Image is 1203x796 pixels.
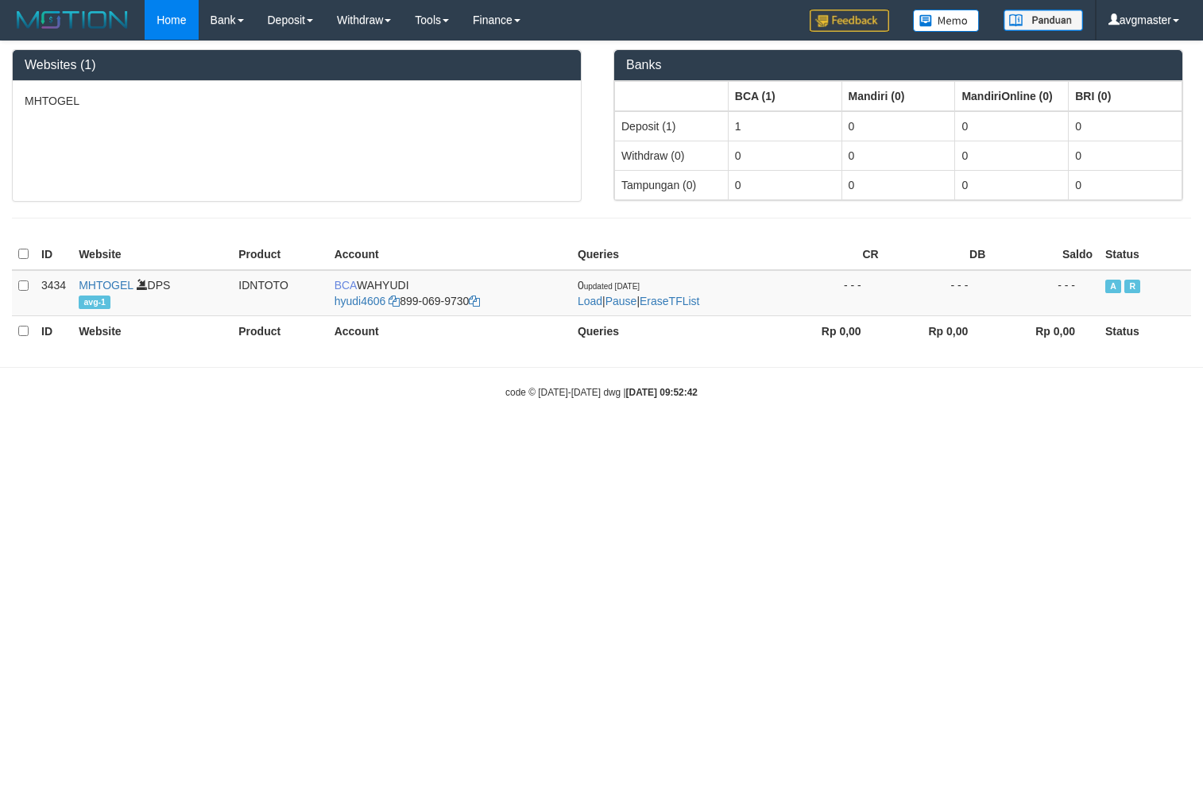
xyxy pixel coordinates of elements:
[35,315,72,346] th: ID
[578,295,602,307] a: Load
[615,170,729,199] td: Tampungan (0)
[571,315,778,346] th: Queries
[615,141,729,170] td: Withdraw (0)
[841,111,955,141] td: 0
[35,239,72,270] th: ID
[335,279,357,292] span: BCA
[328,270,571,316] td: WAHYUDI 899-069-9730
[79,279,133,292] a: MHTOGEL
[810,10,889,32] img: Feedback.jpg
[728,111,841,141] td: 1
[885,270,992,316] td: - - -
[505,387,698,398] small: code © [DATE]-[DATE] dwg |
[841,170,955,199] td: 0
[1069,111,1182,141] td: 0
[615,111,729,141] td: Deposit (1)
[1069,141,1182,170] td: 0
[578,279,700,307] span: | |
[1004,10,1083,31] img: panduan.png
[955,170,1069,199] td: 0
[25,93,569,109] p: MHTOGEL
[72,315,232,346] th: Website
[992,315,1099,346] th: Rp 0,00
[885,315,992,346] th: Rp 0,00
[728,141,841,170] td: 0
[955,81,1069,111] th: Group: activate to sort column ascending
[913,10,980,32] img: Button%20Memo.svg
[584,282,640,291] span: updated [DATE]
[1124,280,1140,293] span: Running
[728,170,841,199] td: 0
[328,239,571,270] th: Account
[728,81,841,111] th: Group: activate to sort column ascending
[640,295,699,307] a: EraseTFList
[35,270,72,316] td: 3434
[955,141,1069,170] td: 0
[328,315,571,346] th: Account
[335,295,386,307] a: hyudi4606
[72,239,232,270] th: Website
[626,387,698,398] strong: [DATE] 09:52:42
[1069,81,1182,111] th: Group: activate to sort column ascending
[778,315,885,346] th: Rp 0,00
[571,239,778,270] th: Queries
[469,295,480,307] a: Copy 8990699730 to clipboard
[232,239,327,270] th: Product
[1099,315,1191,346] th: Status
[232,315,327,346] th: Product
[885,239,992,270] th: DB
[778,239,885,270] th: CR
[615,81,729,111] th: Group: activate to sort column ascending
[72,270,232,316] td: DPS
[12,8,133,32] img: MOTION_logo.png
[578,279,640,292] span: 0
[605,295,637,307] a: Pause
[626,58,1170,72] h3: Banks
[1105,280,1121,293] span: Active
[841,141,955,170] td: 0
[1099,239,1191,270] th: Status
[1069,170,1182,199] td: 0
[79,296,110,309] span: avg-1
[955,111,1069,141] td: 0
[992,270,1099,316] td: - - -
[778,270,885,316] td: - - -
[992,239,1099,270] th: Saldo
[389,295,400,307] a: Copy hyudi4606 to clipboard
[232,270,327,316] td: IDNTOTO
[25,58,569,72] h3: Websites (1)
[841,81,955,111] th: Group: activate to sort column ascending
